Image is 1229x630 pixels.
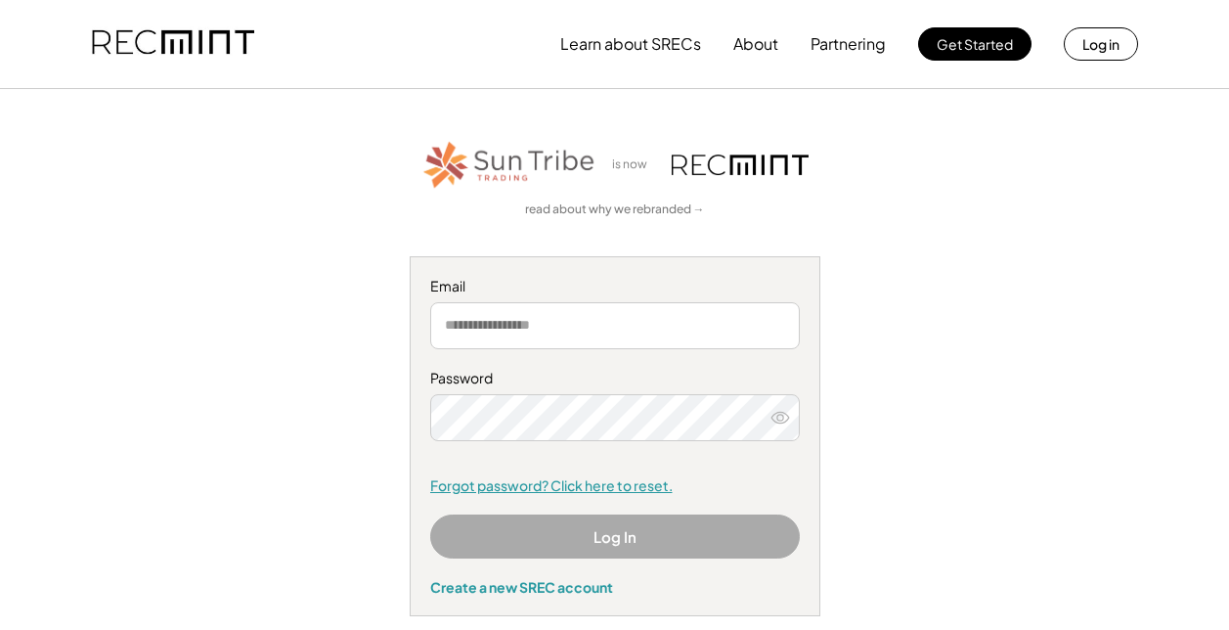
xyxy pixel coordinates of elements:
[1064,27,1138,61] button: Log in
[672,155,809,175] img: recmint-logotype%403x.png
[430,578,800,596] div: Create a new SREC account
[811,24,886,64] button: Partnering
[430,369,800,388] div: Password
[421,138,597,192] img: STT_Horizontal_Logo%2B-%2BColor.png
[430,476,800,496] a: Forgot password? Click here to reset.
[525,202,705,218] a: read about why we rebranded →
[430,515,800,559] button: Log In
[560,24,701,64] button: Learn about SRECs
[607,157,662,173] div: is now
[733,24,778,64] button: About
[92,11,254,77] img: recmint-logotype%403x.png
[430,277,800,296] div: Email
[918,27,1031,61] button: Get Started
